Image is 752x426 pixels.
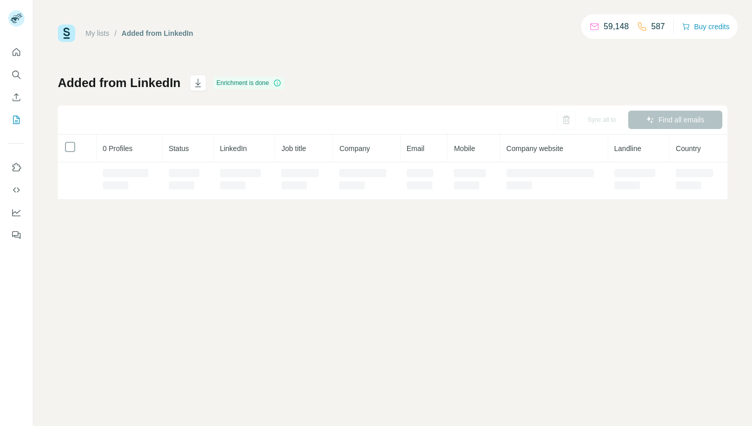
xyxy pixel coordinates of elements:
[8,158,25,177] button: Use Surfe on LinkedIn
[604,20,629,33] p: 59,148
[281,144,306,153] span: Job title
[58,25,75,42] img: Surfe Logo
[58,75,181,91] h1: Added from LinkedIn
[103,144,132,153] span: 0 Profiles
[213,77,284,89] div: Enrichment is done
[614,144,642,153] span: Landline
[676,144,701,153] span: Country
[85,29,109,37] a: My lists
[8,43,25,61] button: Quick start
[407,144,425,153] span: Email
[651,20,665,33] p: 587
[339,144,370,153] span: Company
[8,111,25,129] button: My lists
[682,19,729,34] button: Buy credits
[454,144,475,153] span: Mobile
[506,144,563,153] span: Company website
[8,88,25,106] button: Enrich CSV
[8,181,25,199] button: Use Surfe API
[169,144,189,153] span: Status
[122,28,193,38] div: Added from LinkedIn
[8,226,25,244] button: Feedback
[8,66,25,84] button: Search
[115,28,117,38] li: /
[8,203,25,222] button: Dashboard
[220,144,247,153] span: LinkedIn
